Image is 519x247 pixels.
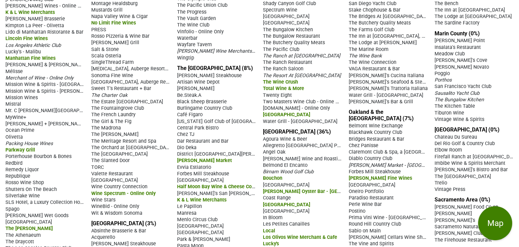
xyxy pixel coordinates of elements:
span: Acquerello [91,234,115,240]
span: The Marine Room [349,47,389,52]
span: The Bungalow Kitchen [263,27,313,33]
span: Packing House Wines [5,141,53,146]
span: Vintage Press [435,187,465,192]
span: The Vine and Spirits [349,241,394,247]
span: Chez TJ [177,131,194,137]
span: TORC [91,164,104,170]
span: Round Hill Country Club [349,221,401,227]
span: Rosso Pizzeria & Wine Bar [91,33,150,39]
span: Diablo Country Club [349,156,392,161]
span: Absinthe Brasserie & Bar [91,228,146,234]
span: Wit & Wisdom Sonoma [91,210,142,216]
span: Le Papillon [177,204,202,209]
span: [PERSON_NAME] Food Co-op [435,204,498,210]
span: The Girl & The Fig [91,119,131,124]
span: Perle Wine Bar [349,201,382,207]
span: Wine Stars [91,197,115,203]
span: Sacramento Natural Foods Co-op [435,224,508,230]
span: Valette Restaurant [91,171,133,177]
span: Elbow Room [435,147,462,153]
span: The Ranch Restaurant [263,59,312,65]
span: Mustards Grill [91,7,123,13]
span: Lincoln Fine Wines [5,36,48,41]
span: Belmont Wine Exchange [349,123,403,129]
span: Stake Chophouse & Bar [349,7,400,13]
span: [PERSON_NAME] Club [435,230,483,236]
span: [PERSON_NAME] [177,86,215,91]
span: [PERSON_NAME] Novato [435,64,489,70]
span: Coast Range [263,195,291,201]
span: The Bench [435,1,458,6]
span: [PERSON_NAME] Market - [GEOGRAPHIC_DATA] [349,162,453,168]
span: [PERSON_NAME] Wet Goods [5,213,68,218]
span: The Fountaingrove Club [91,105,144,111]
span: Salt & Stone [91,47,119,52]
span: Shady Canyon Golf Club [263,1,316,6]
span: Mission Wines [5,95,38,101]
span: Wingtip [177,55,194,61]
span: Park & [PERSON_NAME] [177,236,230,242]
span: Black Sheep Brasserie [177,99,227,105]
span: [PERSON_NAME]'s Bar & Grill [349,99,413,105]
span: Total Wine & More [263,86,304,91]
span: San Francisco Yacht Club [435,84,491,89]
span: Local [263,228,275,234]
span: Meadow Club [435,51,465,57]
span: Kimpton La Peer - Olivetta [5,23,64,29]
span: [DOMAIN_NAME] - Online Only [263,105,330,111]
span: Spago [5,206,19,212]
span: Be.Steak.A [177,92,201,98]
span: MyWine+ [5,114,26,120]
span: PRESS [91,27,106,33]
span: Republique [5,173,30,179]
span: [PERSON_NAME] Market [177,158,232,163]
span: [GEOGRAPHIC_DATA] [263,14,310,19]
span: SingleThread Farm [91,59,134,65]
span: The Resort At [GEOGRAPHIC_DATA] [263,73,341,78]
span: Mission Wine & Spirits - [GEOGRAPHIC_DATA] [5,81,106,87]
span: Tiburon Wine [435,110,464,116]
span: Wine Spectrum - Online Only [91,191,156,196]
span: The Bungalow Restaurant [263,33,320,39]
span: The Firehouse Restaurant [435,237,492,243]
span: The Butchery Quality Meats [263,40,325,46]
span: The Inn at [GEOGRAPHIC_DATA], a Tribute [GEOGRAPHIC_DATA] [349,33,489,39]
span: Waterbar [177,35,198,41]
span: Half Moon Bay Wine & Cheese Company [177,183,266,190]
span: The Inn at [GEOGRAPHIC_DATA] [435,7,505,13]
span: The Ranch at [GEOGRAPHIC_DATA] [263,53,340,59]
span: The [GEOGRAPHIC_DATA] [435,174,491,179]
span: Merchant of Wine - Online Only [5,75,74,81]
span: Water Grill - [GEOGRAPHIC_DATA] [263,119,337,124]
span: [MEDICAL_DATA], Auberge Resorts Collection [91,65,191,72]
span: The [GEOGRAPHIC_DATA] [91,151,148,157]
span: Trelio [435,180,447,186]
span: Chateau Du Sureau [435,134,477,140]
span: The Progress [177,9,206,15]
span: Bridges Restaurant & Bar [349,136,404,142]
span: Bouchon [263,175,282,181]
span: Mission Wine & Spirits - [PERSON_NAME][GEOGRAPHIC_DATA] [5,88,144,94]
span: Burlingame Country Club [177,105,232,111]
a: [GEOGRAPHIC_DATA] (0%) [435,126,500,133]
span: Blackhawk Country Club [349,129,402,135]
span: [GEOGRAPHIC_DATA] [263,208,310,214]
span: K & L Wine Merchants [5,10,55,15]
span: [GEOGRAPHIC_DATA] [263,112,310,118]
span: The Wine Bank [349,53,382,59]
span: No Limit Fine Wines [91,20,136,26]
span: [GEOGRAPHIC_DATA] [349,182,395,188]
span: [PERSON_NAME] Fine Wines [349,175,412,181]
span: [PERSON_NAME]'s Cucina Italiana [349,73,424,78]
span: Wine Country Connection [91,184,147,190]
span: [GEOGRAPHIC_DATA] [177,177,224,183]
span: Twenty Eight [263,92,292,98]
span: Spectrum Wine [263,7,297,13]
span: The Vault Garden [177,16,216,21]
span: [US_STATE] Golf Club of [GEOGRAPHIC_DATA] [177,118,278,124]
span: In Bloom [263,215,283,220]
span: Montage Healdsburg [91,1,138,6]
span: The Pacific Club [263,47,299,52]
span: The Bridges At [GEOGRAPHIC_DATA] [349,13,429,19]
span: The [PERSON_NAME] [5,226,53,231]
